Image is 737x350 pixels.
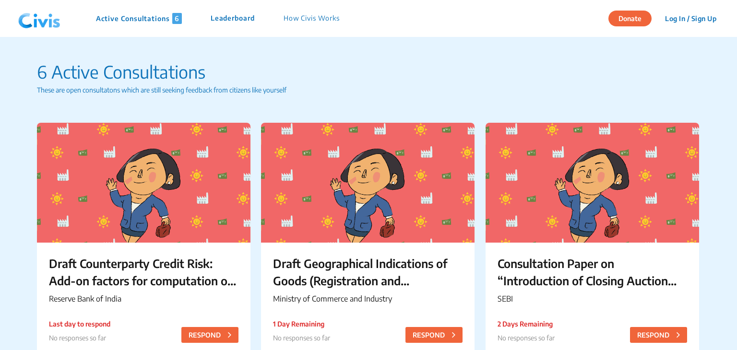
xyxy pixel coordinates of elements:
p: 1 Day Remaining [273,319,330,329]
p: Active Consultations [96,13,182,24]
span: 6 [172,13,182,24]
p: Leaderboard [211,13,255,24]
a: Donate [608,13,659,23]
p: Draft Counterparty Credit Risk: Add-on factors for computation of Potential Future Exposure - Rev... [49,255,238,289]
p: How Civis Works [284,13,340,24]
span: No responses so far [273,334,330,342]
button: RESPOND [405,327,463,343]
span: No responses so far [498,334,555,342]
p: Reserve Bank of India [49,293,238,304]
img: navlogo.png [14,4,64,33]
span: No responses so far [49,334,106,342]
p: Consultation Paper on “Introduction of Closing Auction Session in the Equity Cash Segment” [498,255,687,289]
p: 2 Days Remaining [498,319,555,329]
button: Donate [608,11,652,26]
button: Log In / Sign Up [659,11,723,26]
p: Draft Geographical Indications of Goods (Registration and Protection) (Amendment) Rules, 2025 [273,255,463,289]
p: Ministry of Commerce and Industry [273,293,463,304]
button: RESPOND [630,327,687,343]
p: These are open consultatons which are still seeking feedback from citizens like yourself [37,85,700,95]
button: RESPOND [181,327,238,343]
p: 6 Active Consultations [37,59,700,85]
p: SEBI [498,293,687,304]
p: Last day to respond [49,319,110,329]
